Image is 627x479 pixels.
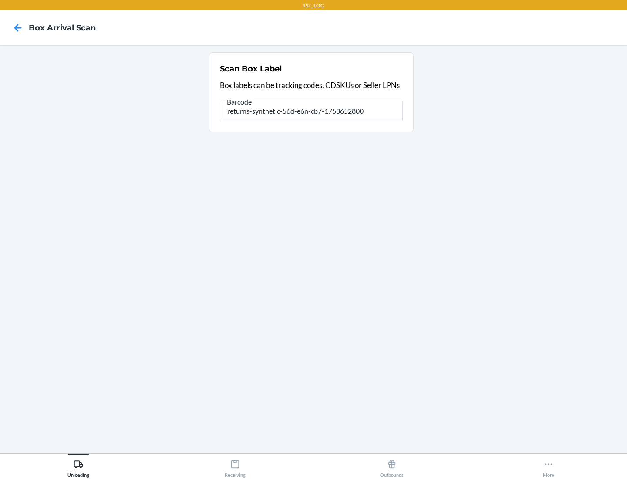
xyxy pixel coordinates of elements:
div: Outbounds [380,456,404,478]
div: More [543,456,554,478]
div: Unloading [67,456,89,478]
p: Box labels can be tracking codes, CDSKUs or Seller LPNs [220,80,403,91]
button: Outbounds [313,454,470,478]
h2: Scan Box Label [220,63,282,74]
button: Receiving [157,454,313,478]
input: Barcode [220,101,403,121]
h4: Box Arrival Scan [29,22,96,34]
span: Barcode [226,98,253,106]
button: More [470,454,627,478]
div: Receiving [225,456,246,478]
p: TST_LOG [303,2,324,10]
